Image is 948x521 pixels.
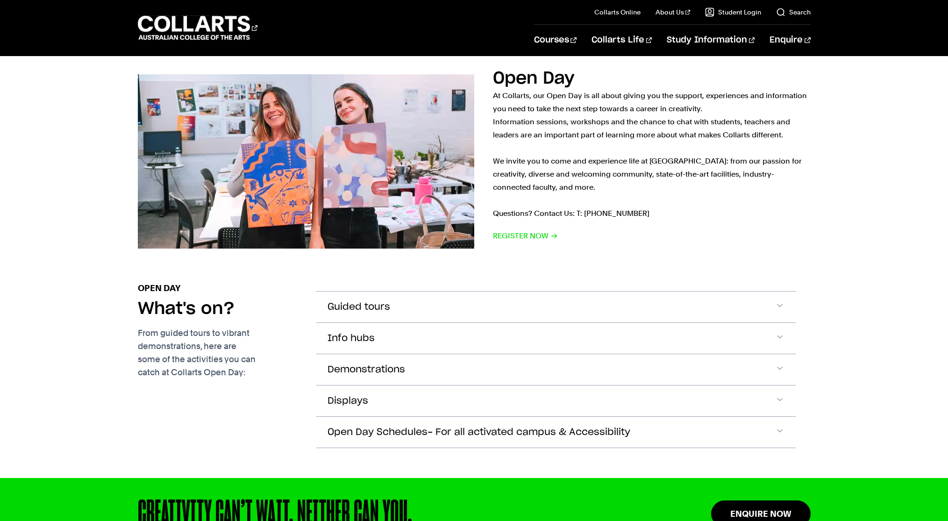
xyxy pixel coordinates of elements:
[328,302,390,313] span: Guided tours
[493,89,811,220] p: At Collarts, our Open Day is all about giving you the support, experiences and information you ne...
[493,70,574,87] h2: Open Day
[594,7,641,17] a: Collarts Online
[316,292,796,322] button: Guided tours
[328,364,405,375] span: Demonstrations
[138,71,811,252] a: Open Day At Collarts, our Open Day is all about giving you the support, experiences and informati...
[705,7,761,17] a: Student Login
[493,229,558,243] span: Register Now
[770,25,810,56] a: Enquire
[138,267,811,478] section: Accordion Section
[328,427,630,438] span: Open Day Schedules- For all activated campus & Accessibility
[316,323,796,354] button: Info hubs
[534,25,577,56] a: Courses
[316,417,796,448] button: Open Day Schedules- For all activated campus & Accessibility
[138,299,235,319] h2: What's on?
[667,25,755,56] a: Study Information
[138,327,301,379] p: From guided tours to vibrant demonstrations, here are some of the activities you can catch at Col...
[776,7,811,17] a: Search
[316,385,796,416] button: Displays
[138,282,180,295] p: Open Day
[656,7,690,17] a: About Us
[316,354,796,385] button: Demonstrations
[328,333,375,344] span: Info hubs
[138,14,257,41] div: Go to homepage
[328,396,368,407] span: Displays
[592,25,652,56] a: Collarts Life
